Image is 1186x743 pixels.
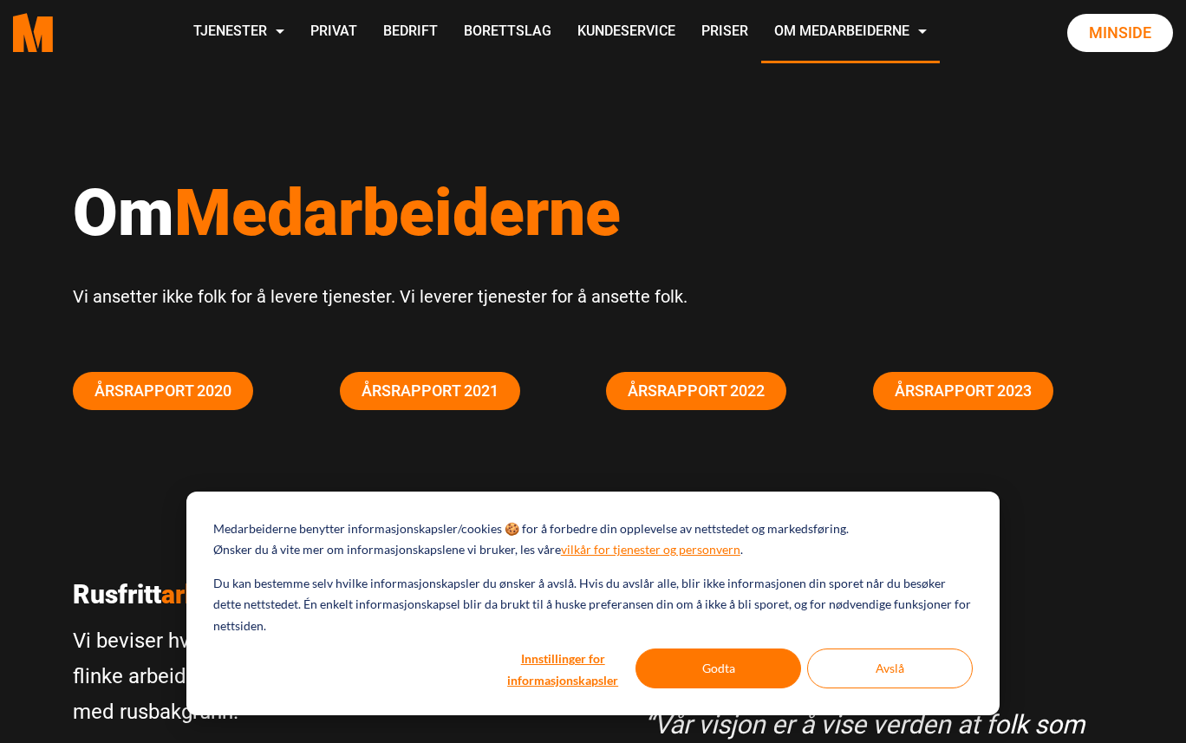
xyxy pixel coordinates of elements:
p: Rusfritt [73,579,580,610]
h1: Om [73,173,1113,251]
a: Minside [1067,14,1173,52]
p: Vi beviser hver eneste dag at man kan få lojale og flinke arbeidsfolk dersom man bare rekrutterer... [73,623,580,729]
a: vilkår for tjenester og personvern [561,539,740,561]
button: Innstillinger for informasjonskapsler [496,648,629,688]
a: Årsrapport 2021 [340,372,520,410]
a: Borettslag [451,2,564,63]
a: Årsrapport 2020 [73,372,253,410]
p: Ønsker du å vite mer om informasjonskapslene vi bruker, les våre . [213,539,743,561]
p: Vi ansetter ikke folk for å levere tjenester. Vi leverer tjenester for å ansette folk. [73,282,1113,311]
div: Cookie banner [186,492,1000,715]
a: Kundeservice [564,2,688,63]
button: Godta [635,648,801,688]
p: Medarbeiderne benytter informasjonskapsler/cookies 🍪 for å forbedre din opplevelse av nettstedet ... [213,518,849,540]
span: arbeid [161,579,235,609]
a: Årsrapport 2022 [606,372,786,410]
a: Bedrift [370,2,451,63]
a: Tjenester [180,2,297,63]
p: Du kan bestemme selv hvilke informasjonskapsler du ønsker å avslå. Hvis du avslår alle, blir ikke... [213,573,973,637]
a: Privat [297,2,370,63]
span: Medarbeiderne [174,174,621,251]
button: Avslå [807,648,973,688]
a: Årsrapport 2023 [873,372,1053,410]
a: Om Medarbeiderne [761,2,940,63]
a: Priser [688,2,761,63]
